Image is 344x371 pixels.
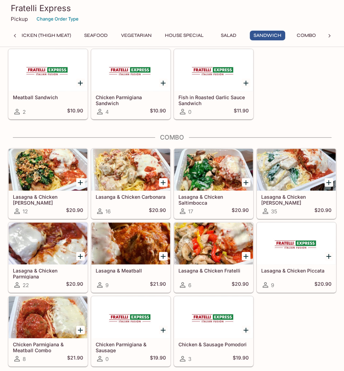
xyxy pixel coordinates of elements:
h5: Lasagna & Chicken Piccata [261,268,331,274]
h5: Chicken Parmigiana Sandwich [96,94,166,106]
button: Add Lasagna & Chicken Piccata [325,252,333,261]
button: House Special [161,31,207,40]
span: 3 [188,356,191,362]
span: 8 [23,356,26,362]
div: Chicken Parmigiana & Sausage [91,297,170,338]
button: Combo [291,31,322,40]
a: Lasagna & Chicken Piccata9$20.90 [257,222,336,293]
h5: Lasagna & Chicken [PERSON_NAME] [261,194,331,205]
div: Lasagna & Chicken Alfredo [257,149,336,191]
h5: $10.90 [67,108,83,116]
h5: $20.90 [232,207,249,215]
h5: Lasagna & Chicken [PERSON_NAME] [13,194,83,205]
a: Chicken Parmigiana Sandwich4$10.90 [91,49,170,119]
button: Add Chicken Parmigiana Sandwich [159,79,168,87]
span: 9 [271,282,274,289]
h5: Lasagna & Chicken Fratelli [178,268,249,274]
a: Lasagna & Meatball9$21.90 [91,222,170,293]
a: Lasagna & Chicken [PERSON_NAME]12$20.90 [8,149,88,219]
div: Lasagna & Chicken Saltimbocca [174,149,253,191]
button: Seafood [80,31,112,40]
div: Lasanga & Chicken Carbonara [91,149,170,191]
h5: Lasanga & Chicken Carbonara [96,194,166,200]
h5: $21.90 [67,355,83,363]
span: 16 [105,208,111,215]
div: Meatball Sandwich [9,49,87,91]
button: Add Lasanga & Chicken Carbonara [159,178,168,187]
a: Fish in Roasted Garlic Sauce Sandwich0$11.90 [174,49,253,119]
button: Add Lasagna & Chicken Parmigiana [76,252,85,261]
p: Pickup [11,16,28,22]
div: Lasagna & Chicken Parmigiana [9,223,87,265]
button: Vegetarian [117,31,155,40]
button: Chicken (Thigh Meat) [10,31,75,40]
button: Add Chicken Parmigiana & Meatball Combo [76,326,85,334]
h5: $20.90 [232,281,249,289]
h5: Chicken & Sausage Pomodori [178,341,249,347]
h5: $20.90 [66,207,83,215]
a: Lasagna & Chicken Fratelli6$20.90 [174,222,253,293]
button: Add Fish in Roasted Garlic Sauce Sandwich [242,79,250,87]
span: 12 [23,208,28,215]
span: 4 [105,109,109,115]
div: Fish in Roasted Garlic Sauce Sandwich [174,49,253,91]
a: Lasagna & Chicken [PERSON_NAME]35$20.90 [257,149,336,219]
h5: Chicken Parmigiana & Meatball Combo [13,341,83,353]
button: Change Order Type [33,14,82,24]
a: Chicken Parmigiana & Sausage0$19.90 [91,296,170,366]
h5: $20.90 [314,281,331,289]
h5: $19.90 [233,355,249,363]
button: Add Chicken Parmigiana & Sausage [159,326,168,334]
h5: $21.90 [150,281,166,289]
button: Add Lasagna & Chicken Saltimbocca [242,178,250,187]
span: 0 [105,356,109,362]
h5: Fish in Roasted Garlic Sauce Sandwich [178,94,249,106]
div: Chicken & Sausage Pomodori [174,297,253,338]
h5: Lasagna & Chicken Saltimbocca [178,194,249,205]
h5: $10.90 [150,108,166,116]
h5: Meatball Sandwich [13,94,83,100]
div: Lasagna & Chicken Piccata [257,223,336,265]
button: Add Lasagna & Meatball [159,252,168,261]
h5: $20.90 [314,207,331,215]
h5: Lasagna & Meatball [96,268,166,274]
div: Lasagna & Meatball [91,223,170,265]
span: 0 [188,109,191,115]
div: Chicken Parmigiana & Meatball Combo [9,297,87,338]
button: Add Lasagna & Chicken Alfredo [325,178,333,187]
span: 17 [188,208,193,215]
button: Salad [213,31,244,40]
h5: $19.90 [150,355,166,363]
a: Meatball Sandwich2$10.90 [8,49,88,119]
button: Add Lasagna & Chicken Basilio [76,178,85,187]
span: 9 [105,282,109,289]
h5: $20.90 [149,207,166,215]
button: Add Chicken & Sausage Pomodori [242,326,250,334]
h4: Combo [8,134,336,141]
a: Lasagna & Chicken Saltimbocca17$20.90 [174,149,253,219]
div: Lasagna & Chicken Basilio [9,149,87,191]
button: Add Lasagna & Chicken Fratelli [242,252,250,261]
span: 22 [23,282,29,289]
div: Chicken Parmigiana Sandwich [91,49,170,91]
span: 35 [271,208,277,215]
h5: $20.90 [66,281,83,289]
button: Sandwich [250,31,285,40]
h5: Chicken Parmigiana & Sausage [96,341,166,353]
h5: $11.90 [234,108,249,116]
span: 6 [188,282,191,289]
a: Lasagna & Chicken Parmigiana22$20.90 [8,222,88,293]
button: Add Meatball Sandwich [76,79,85,87]
a: Lasanga & Chicken Carbonara16$20.90 [91,149,170,219]
span: 2 [23,109,26,115]
h5: Lasagna & Chicken Parmigiana [13,268,83,279]
a: Chicken Parmigiana & Meatball Combo8$21.90 [8,296,88,366]
a: Chicken & Sausage Pomodori3$19.90 [174,296,253,366]
div: Lasagna & Chicken Fratelli [174,223,253,265]
h3: Fratelli Express [11,3,334,14]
